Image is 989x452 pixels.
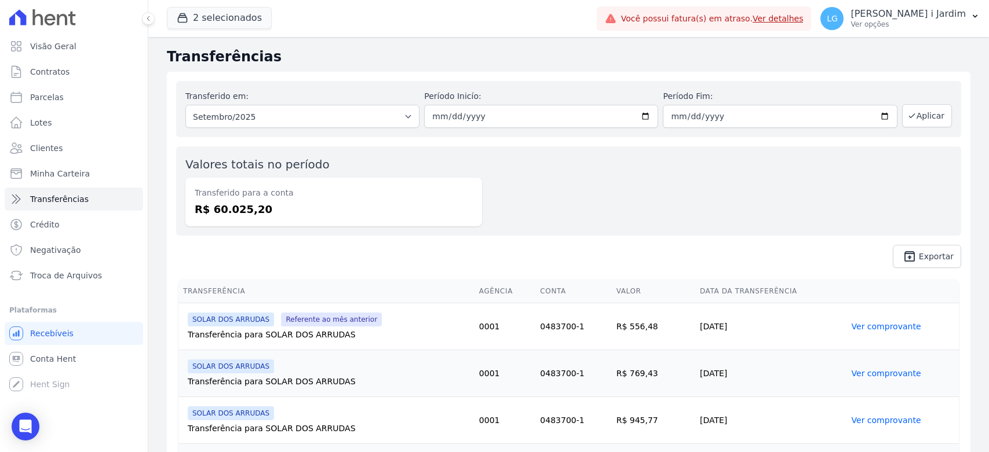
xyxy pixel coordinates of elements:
[5,162,143,185] a: Minha Carteira
[852,369,921,378] a: Ver comprovante
[535,397,611,444] td: 0483700-1
[185,91,249,101] label: Transferido em:
[5,238,143,262] a: Negativação
[5,35,143,58] a: Visão Geral
[30,219,60,230] span: Crédito
[893,245,961,268] a: unarchive Exportar
[30,193,89,205] span: Transferências
[185,157,330,171] label: Valores totais no período
[852,322,921,331] a: Ver comprovante
[695,280,847,303] th: Data da Transferência
[178,280,475,303] th: Transferência
[5,60,143,83] a: Contratos
[5,347,143,370] a: Conta Hent
[475,350,536,397] td: 0001
[12,413,39,440] div: Open Intercom Messenger
[424,90,658,102] label: Período Inicío:
[612,350,695,397] td: R$ 769,43
[30,91,64,103] span: Parcelas
[695,397,847,444] td: [DATE]
[5,322,143,345] a: Recebíveis
[663,90,897,102] label: Período Fim:
[535,303,611,350] td: 0483700-1
[30,142,63,154] span: Clientes
[188,376,470,387] div: Transferência para SOLAR DOS ARRUDAS
[535,350,611,397] td: 0483700-1
[695,350,847,397] td: [DATE]
[30,41,76,52] span: Visão Geral
[195,201,473,217] dd: R$ 60.025,20
[195,187,473,199] dt: Transferido para a conta
[5,86,143,109] a: Parcelas
[5,264,143,287] a: Troca de Arquivos
[851,20,966,29] p: Ver opções
[5,137,143,160] a: Clientes
[475,280,536,303] th: Agência
[902,104,952,127] button: Aplicar
[30,117,52,128] span: Lotes
[188,359,274,373] span: SOLAR DOS ARRUDAS
[852,416,921,425] a: Ver comprovante
[188,422,470,434] div: Transferência para SOLAR DOS ARRUDAS
[5,111,143,134] a: Lotes
[9,303,138,317] div: Plataformas
[851,8,966,20] p: [PERSON_NAME] i Jardim
[475,397,536,444] td: 0001
[612,303,695,350] td: R$ 556,48
[612,280,695,303] th: Valor
[5,213,143,236] a: Crédito
[903,249,917,263] i: unarchive
[5,188,143,211] a: Transferências
[30,244,81,256] span: Negativação
[281,313,382,326] span: Referente ao mês anterior
[188,329,470,340] div: Transferência para SOLAR DOS ARRUDAS
[827,14,838,23] span: LG
[612,397,695,444] td: R$ 945,77
[30,328,74,339] span: Recebíveis
[30,270,102,281] span: Troca de Arquivos
[188,406,274,420] span: SOLAR DOS ARRUDAS
[188,313,274,326] span: SOLAR DOS ARRUDAS
[167,7,272,29] button: 2 selecionados
[621,13,804,25] span: Você possui fatura(s) em atraso.
[475,303,536,350] td: 0001
[30,66,70,78] span: Contratos
[919,253,954,260] span: Exportar
[695,303,847,350] td: [DATE]
[811,2,989,35] button: LG [PERSON_NAME] i Jardim Ver opções
[535,280,611,303] th: Conta
[167,46,970,67] h2: Transferências
[30,168,90,179] span: Minha Carteira
[753,14,804,23] a: Ver detalhes
[30,353,76,365] span: Conta Hent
